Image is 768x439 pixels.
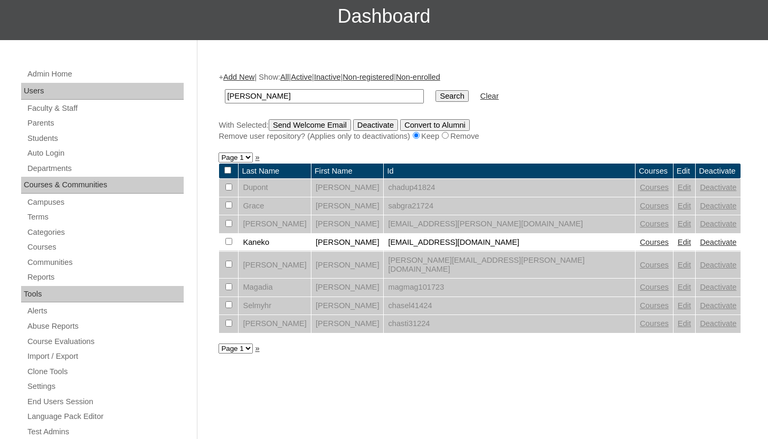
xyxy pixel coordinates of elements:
[21,83,184,100] div: Users
[640,183,669,192] a: Courses
[640,319,669,328] a: Courses
[396,73,440,81] a: Non-enrolled
[239,234,311,252] td: Kaneko
[26,162,184,175] a: Departments
[269,119,351,131] input: Send Welcome Email
[384,297,635,315] td: chasel41424
[311,279,384,297] td: [PERSON_NAME]
[280,73,289,81] a: All
[400,119,470,131] input: Convert to Alumni
[311,234,384,252] td: [PERSON_NAME]
[384,215,635,233] td: [EMAIL_ADDRESS][PERSON_NAME][DOMAIN_NAME]
[700,319,736,328] a: Deactivate
[636,164,673,179] td: Courses
[223,73,254,81] a: Add New
[239,297,311,315] td: Selmyhr
[343,73,394,81] a: Non-registered
[239,252,311,278] td: [PERSON_NAME]
[384,315,635,333] td: chasti31224
[700,219,736,228] a: Deactivate
[26,271,184,284] a: Reports
[311,252,384,278] td: [PERSON_NAME]
[700,202,736,210] a: Deactivate
[26,304,184,318] a: Alerts
[700,261,736,269] a: Deactivate
[26,380,184,393] a: Settings
[255,344,259,352] a: »
[239,197,311,215] td: Grace
[26,335,184,348] a: Course Evaluations
[678,202,691,210] a: Edit
[26,425,184,438] a: Test Admins
[239,279,311,297] td: Magadia
[678,219,691,228] a: Edit
[26,196,184,209] a: Campuses
[311,215,384,233] td: [PERSON_NAME]
[21,286,184,303] div: Tools
[384,179,635,197] td: chadup41824
[26,132,184,145] a: Students
[384,164,635,179] td: Id
[700,238,736,246] a: Deactivate
[640,219,669,228] a: Courses
[384,279,635,297] td: magmag101723
[26,68,184,81] a: Admin Home
[678,261,691,269] a: Edit
[696,164,741,179] td: Deactivate
[26,102,184,115] a: Faculty & Staff
[311,164,384,179] td: First Name
[26,350,184,363] a: Import / Export
[640,283,669,291] a: Courses
[291,73,312,81] a: Active
[239,179,311,197] td: Dupont
[239,164,311,179] td: Last Name
[26,410,184,423] a: Language Pack Editor
[384,197,635,215] td: sabgra21724
[640,261,669,269] a: Courses
[353,119,398,131] input: Deactivate
[674,164,695,179] td: Edit
[255,153,259,161] a: »
[678,283,691,291] a: Edit
[640,301,669,310] a: Courses
[640,238,669,246] a: Courses
[678,238,691,246] a: Edit
[26,226,184,239] a: Categories
[311,179,384,197] td: [PERSON_NAME]
[26,117,184,130] a: Parents
[26,211,184,224] a: Terms
[700,301,736,310] a: Deactivate
[26,147,184,160] a: Auto Login
[219,119,741,142] div: With Selected:
[26,395,184,408] a: End Users Session
[640,202,669,210] a: Courses
[678,319,691,328] a: Edit
[26,241,184,254] a: Courses
[678,183,691,192] a: Edit
[239,315,311,333] td: [PERSON_NAME]
[21,177,184,194] div: Courses & Communities
[700,283,736,291] a: Deactivate
[384,234,635,252] td: [EMAIL_ADDRESS][DOMAIN_NAME]
[435,90,468,102] input: Search
[311,297,384,315] td: [PERSON_NAME]
[219,131,741,142] div: Remove user repository? (Applies only to deactivations) Keep Remove
[219,72,741,141] div: + | Show: | | | |
[225,89,424,103] input: Search
[311,197,384,215] td: [PERSON_NAME]
[311,315,384,333] td: [PERSON_NAME]
[700,183,736,192] a: Deactivate
[678,301,691,310] a: Edit
[239,215,311,233] td: [PERSON_NAME]
[26,256,184,269] a: Communities
[26,365,184,378] a: Clone Tools
[384,252,635,278] td: [PERSON_NAME][EMAIL_ADDRESS][PERSON_NAME][DOMAIN_NAME]
[26,320,184,333] a: Abuse Reports
[314,73,341,81] a: Inactive
[480,92,499,100] a: Clear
